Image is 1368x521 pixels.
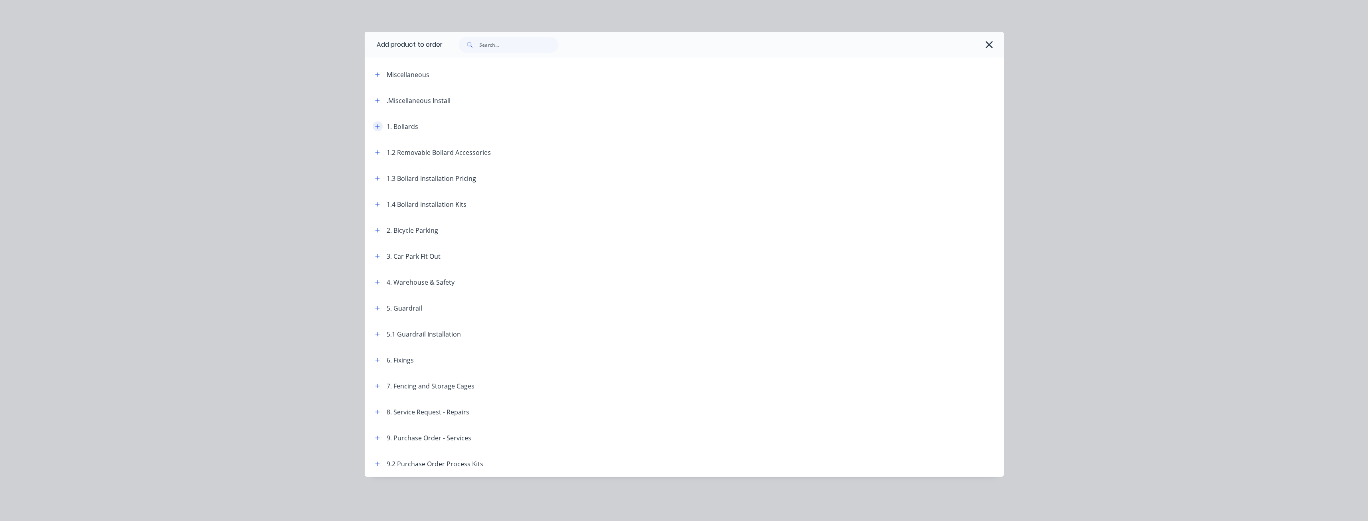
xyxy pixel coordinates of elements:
[387,329,461,339] div: 5.1 Guardrail Installation
[387,277,455,287] div: 4. Warehouse & Safety
[387,200,467,209] div: 1.4 Bollard Installation Kits
[387,355,414,365] div: 6. Fixings
[387,407,469,417] div: 8. Service Request - Repairs
[387,381,475,391] div: 7. Fencing and Storage Cages
[365,32,443,57] div: Add product to order
[387,226,438,235] div: 2. Bicycle Parking
[387,148,491,157] div: 1.2 Removable Bollard Accessories
[387,70,429,79] div: Miscellaneous
[387,174,476,183] div: 1.3 Bollard Installation Pricing
[387,433,471,443] div: 9. Purchase Order - Services
[387,252,441,261] div: 3. Car Park Fit Out
[387,96,451,105] div: .Miscellaneous Install
[387,303,422,313] div: 5. Guardrail
[387,122,418,131] div: 1. Bollards
[387,459,483,469] div: 9.2 Purchase Order Process Kits
[479,37,558,53] input: Search...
